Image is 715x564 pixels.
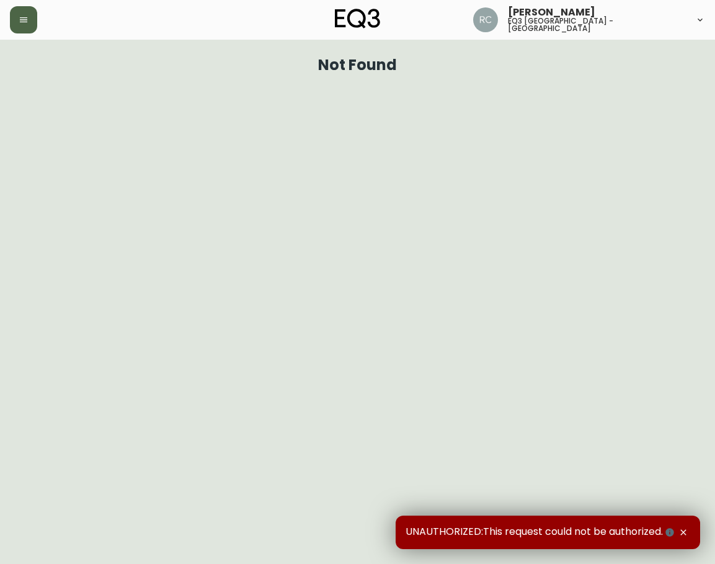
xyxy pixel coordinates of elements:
span: UNAUTHORIZED:This request could not be authorized. [406,526,677,539]
h5: eq3 [GEOGRAPHIC_DATA] - [GEOGRAPHIC_DATA] [508,17,685,32]
h1: Not Found [318,59,397,71]
span: [PERSON_NAME] [508,7,595,17]
img: 75cc83b809079a11c15b21e94bbc0507 [473,7,498,32]
img: logo [335,9,381,29]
